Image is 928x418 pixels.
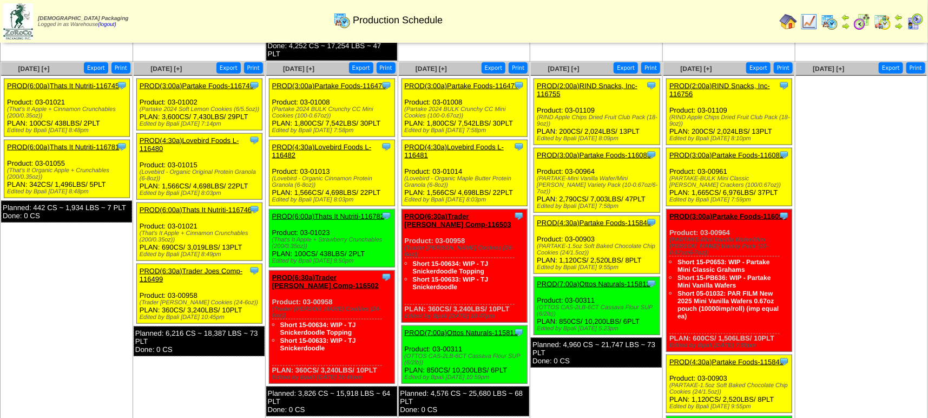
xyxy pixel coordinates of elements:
[280,321,356,336] a: Short 15-00634: WIP - TJ Snickerdoodle Topping
[482,62,506,74] button: Export
[537,151,651,159] a: PROD(3:00a)Partake Foods-116083
[405,245,527,258] div: (Trader [PERSON_NAME] Cookies (24-6oz))
[677,274,771,289] a: Short 15-PB636: WIP - Partake Mini Vanilla Wafers
[272,143,372,159] a: PROD(4:30a)Lovebird Foods L-116482
[669,382,792,395] div: (PARTAKE-1.5oz Soft Baked Chocolate Chip Cookies (24/1.5oz))
[646,278,657,289] img: Tooltip
[405,374,527,381] div: Edited by Bpali [DATE] 10:59pm
[249,135,260,146] img: Tooltip
[853,13,871,30] img: calendarblend.gif
[646,80,657,91] img: Tooltip
[150,65,182,73] a: [DATE] [+]
[353,15,443,26] span: Production Schedule
[272,82,386,90] a: PROD(3:00a)Partake Foods-116476
[280,337,356,352] a: Short 15-00633: WIP - TJ Snickerdoodle
[646,217,657,228] img: Tooltip
[669,237,792,256] div: (PARTAKE-Mini Vanilla Wafer/Mini [PERSON_NAME] Variety Pack (10-0.67oz/6-7oz))
[136,79,262,130] div: Product: 03-01002 PLAN: 3,600CS / 7,430LBS / 29PLT
[531,338,662,368] div: Planned: 4,960 CS ~ 21,747 LBS ~ 73 PLT Done: 0 CS
[667,355,792,413] div: Product: 03-00903 PLAN: 1,120CS / 2,520LBS / 8PLT
[272,273,379,290] a: PROD(6:30a)Trader [PERSON_NAME] Comp-116502
[667,148,792,206] div: Product: 03-00961 PLAN: 1,665CS / 6,976LBS / 37PLT
[381,141,392,152] img: Tooltip
[405,106,527,119] div: (Partake 2024 BULK Crunchy CC Mini Cookies (100-0.67oz))
[272,258,394,264] div: Edited by Bpali [DATE] 8:50pm
[669,175,792,188] div: (PARTAKE-BULK Mini Classic [PERSON_NAME] Crackers (100/0.67oz))
[402,326,527,384] div: Product: 03-00311 PLAN: 850CS / 10,200LBS / 6PLT
[874,13,891,30] img: calendarinout.gif
[537,114,659,127] div: (RIND Apple Chips Dried Fruit Club Pack (18-9oz))
[269,79,394,137] div: Product: 03-01008 PLAN: 1,800CS / 7,542LBS / 30PLT
[509,62,528,74] button: Print
[98,22,116,28] a: (logout)
[136,264,262,324] div: Product: 03-00958 PLAN: 360CS / 3,240LBS / 10PLT
[333,11,351,29] img: calendarprod.gif
[405,127,527,134] div: Edited by Bpali [DATE] 7:58pm
[116,80,127,91] img: Tooltip
[677,258,770,273] a: Short 15-P0653: WIP - Partake Mini Classic Grahams
[136,203,262,261] div: Product: 03-01021 PLAN: 690CS / 3,019LBS / 13PLT
[18,65,49,73] a: [DATE] [+]
[38,16,128,22] span: [DEMOGRAPHIC_DATA] Packaging
[780,13,797,30] img: home.gif
[269,210,394,267] div: Product: 03-01023 PLAN: 100CS / 438LBS / 2PLT
[402,79,527,137] div: Product: 03-01008 PLAN: 1,800CS / 7,542LBS / 30PLT
[548,65,580,73] a: [DATE] [+]
[537,243,659,256] div: (PARTAKE-1.5oz Soft Baked Chocolate Chip Cookies (24/1.5oz))
[667,79,792,145] div: Product: 03-01109 PLAN: 200CS / 2,024LBS / 13PLT
[669,358,784,366] a: PROD(4:30a)Partake Foods-115841
[272,374,394,381] div: Edited by Bpali [DATE] 10:46pm
[1,201,132,223] div: Planned: 442 CS ~ 1,934 LBS ~ 7 PLT Done: 0 CS
[140,82,254,90] a: PROD(3:00a)Partake Foods-116749
[140,267,242,283] a: PROD(6:30a)Trader Joes Comp-116499
[537,264,659,271] div: Edited by Bpali [DATE] 9:55pm
[641,62,660,74] button: Print
[140,251,262,258] div: Edited by Bpali [DATE] 8:49pm
[140,136,239,153] a: PROD(4:30a)Lovebird Foods L-116480
[272,237,394,250] div: (That's It Apple + Strawberry Crunchables (200/0.35oz))
[381,80,392,91] img: Tooltip
[514,80,524,91] img: Tooltip
[7,127,129,134] div: Edited by Bpali [DATE] 8:48pm
[116,141,127,152] img: Tooltip
[534,277,660,335] div: Product: 03-00311 PLAN: 850CS / 10,200LBS / 6PLT
[405,197,527,203] div: Edited by Bpali [DATE] 8:03pm
[537,304,659,317] div: (OTTOS CAS-2LB-6CT Cassava Flour SUP (6/2lb))
[249,204,260,215] img: Tooltip
[800,13,818,30] img: line_graph.gif
[614,62,638,74] button: Export
[38,16,128,28] span: Logged in as Warehouse
[272,306,394,319] div: (Trader [PERSON_NAME] Cookies (24-6oz))
[681,65,712,73] a: [DATE] [+]
[774,62,793,74] button: Print
[779,356,789,367] img: Tooltip
[779,149,789,160] img: Tooltip
[821,13,838,30] img: calendarprod.gif
[537,82,637,98] a: PROD(2:00a)RIND Snacks, Inc-116755
[3,3,33,40] img: zoroco-logo-small.webp
[677,290,779,320] a: Short 05-01032: PAR FILM New 2025 Mini Vanilla Wafers 0.67oz pouch (10000imp/roll) (imp equal ea)
[537,135,659,142] div: Edited by Bpali [DATE] 8:09pm
[746,62,771,74] button: Export
[813,65,844,73] span: [DATE] [+]
[272,212,384,220] a: PROD(6:00a)Thats It Nutriti-116782
[405,313,527,319] div: Edited by Bpali [DATE] 10:47pm
[7,82,119,90] a: PROD(6:00a)Thats It Nutriti-116745
[514,327,524,338] img: Tooltip
[669,114,792,127] div: (RIND Apple Chips Dried Fruit Club Pack (18-9oz))
[216,62,241,74] button: Export
[537,175,659,195] div: (PARTAKE-Mini Vanilla Wafer/Mini [PERSON_NAME] Variety Pack (10-0.67oz/6-7oz))
[4,79,130,137] div: Product: 03-01021 PLAN: 100CS / 438LBS / 2PLT
[537,203,659,210] div: Edited by Bpali [DATE] 7:58pm
[669,82,770,98] a: PROD(2:00a)RIND Snacks, Inc-116756
[537,325,659,332] div: Edited by Bpali [DATE] 5:23pm
[537,219,651,227] a: PROD(4:30a)Partake Foods-115840
[779,211,789,221] img: Tooltip
[140,190,262,197] div: Edited by Bpali [DATE] 8:03pm
[140,299,262,306] div: (Trader [PERSON_NAME] Cookies (24-6oz))
[416,65,447,73] a: [DATE] [+]
[7,106,129,119] div: (That's It Apple + Cinnamon Crunchables (200/0.35oz))
[413,276,489,291] a: Short 15-00633: WIP - TJ Snickerdoodle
